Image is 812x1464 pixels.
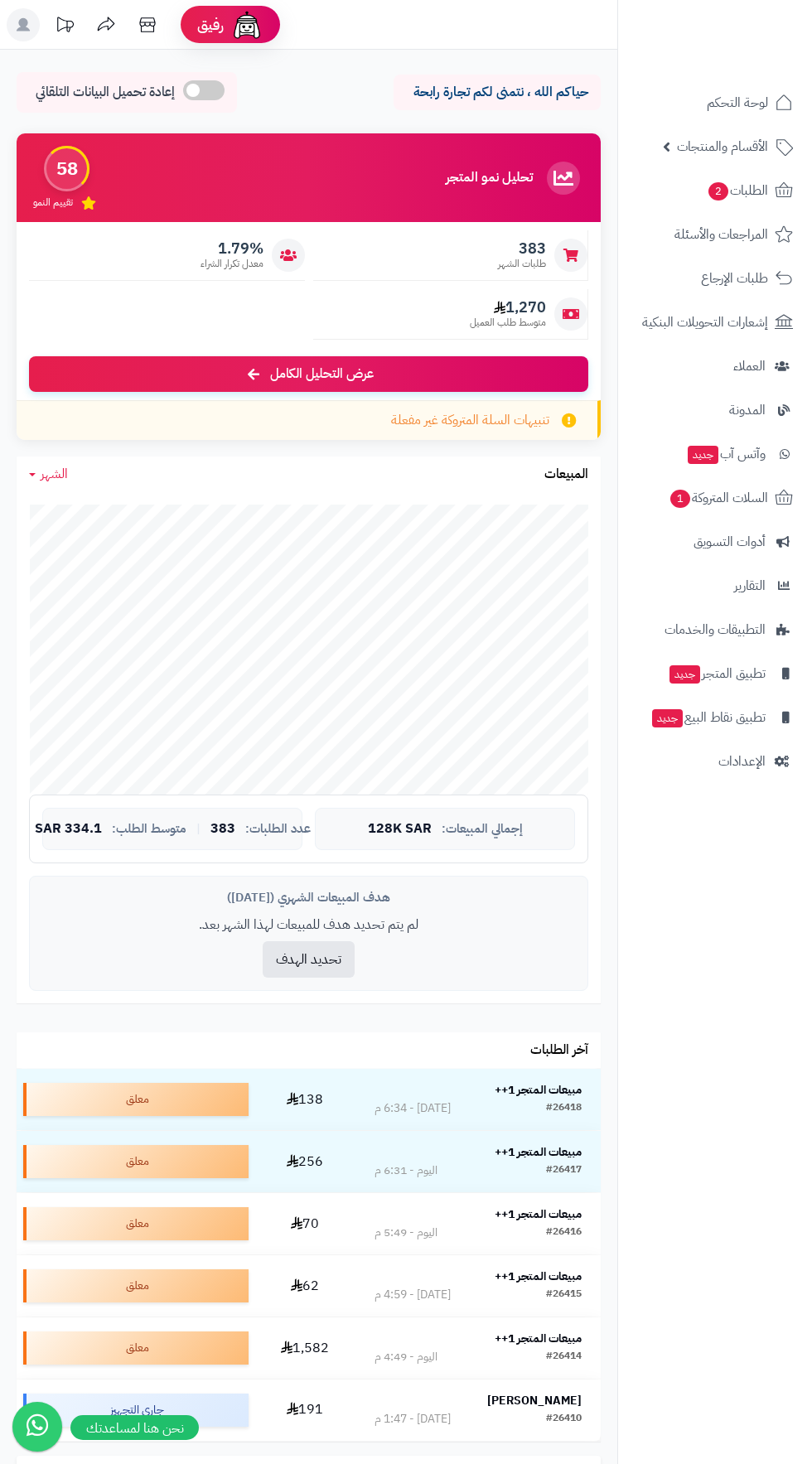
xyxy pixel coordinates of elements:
span: متوسط الطلب: [112,822,186,836]
span: 383 [210,822,235,837]
h3: آخر الطلبات [530,1043,588,1058]
td: 256 [255,1131,355,1192]
a: إشعارات التحويلات البنكية [628,302,802,342]
span: المراجعات والأسئلة [674,223,768,246]
span: لوحة التحكم [707,91,768,114]
span: جديد [652,709,683,727]
a: عرض التحليل الكامل [29,356,588,392]
a: لوحة التحكم [628,83,802,123]
h3: المبيعات [544,467,588,482]
span: العملاء [733,355,766,378]
span: وآتس آب [686,442,766,466]
div: [DATE] - 4:59 م [375,1287,451,1303]
span: إشعارات التحويلات البنكية [642,311,768,334]
span: الطلبات [707,179,768,202]
span: إعادة تحميل البيانات التلقائي [36,83,175,102]
strong: مبيعات المتجر 1++ [495,1330,582,1347]
div: #26416 [546,1225,582,1241]
span: معدل تكرار الشراء [201,257,263,271]
span: التقارير [734,574,766,597]
div: معلق [23,1207,249,1240]
td: 70 [255,1193,355,1254]
div: #26415 [546,1287,582,1303]
div: #26418 [546,1100,582,1117]
span: 1 [670,490,690,508]
span: عدد الطلبات: [245,822,311,836]
button: تحديد الهدف [263,941,355,978]
strong: مبيعات المتجر 1++ [495,1206,582,1223]
a: المراجعات والأسئلة [628,215,802,254]
a: التقارير [628,566,802,606]
td: 1,582 [255,1317,355,1379]
span: تنبيهات السلة المتروكة غير مفعلة [391,411,549,430]
span: طلبات الشهر [498,257,546,271]
div: جاري التجهيز [23,1394,249,1427]
div: هدف المبيعات الشهري ([DATE]) [42,889,575,906]
div: #26417 [546,1162,582,1179]
a: أدوات التسويق [628,522,802,562]
span: متوسط طلب العميل [470,316,546,330]
span: تطبيق المتجر [668,662,766,685]
span: | [196,823,201,835]
p: لم يتم تحديد هدف للمبيعات لهذا الشهر بعد. [42,916,575,935]
a: العملاء [628,346,802,386]
a: الشهر [29,465,68,484]
a: الإعدادات [628,742,802,781]
span: تطبيق نقاط البيع [650,706,766,729]
td: 138 [255,1069,355,1130]
span: 334.1 SAR [35,822,102,837]
div: معلق [23,1145,249,1178]
strong: مبيعات المتجر 1++ [495,1268,582,1285]
a: الطلبات2 [628,171,802,210]
span: أدوات التسويق [694,530,766,553]
a: التطبيقات والخدمات [628,610,802,650]
a: تحديثات المنصة [44,8,85,46]
span: رفيق [197,15,224,35]
a: وآتس آبجديد [628,434,802,474]
div: [DATE] - 1:47 م [375,1411,451,1428]
img: logo-2.png [699,46,796,81]
span: المدونة [729,399,766,422]
span: الإعدادات [718,750,766,773]
div: [DATE] - 6:34 م [375,1100,451,1117]
span: جديد [688,446,718,464]
a: السلات المتروكة1 [628,478,802,518]
a: طلبات الإرجاع [628,258,802,298]
a: المدونة [628,390,802,430]
span: إجمالي المبيعات: [442,822,523,836]
span: الأقسام والمنتجات [677,135,768,158]
img: ai-face.png [230,8,263,41]
a: تطبيق المتجرجديد [628,654,802,693]
span: 383 [498,239,546,258]
p: حياكم الله ، نتمنى لكم تجارة رابحة [406,83,588,102]
span: 128K SAR [368,822,432,837]
div: معلق [23,1331,249,1365]
span: جديد [669,665,700,684]
a: تطبيق نقاط البيعجديد [628,698,802,737]
span: التطبيقات والخدمات [665,618,766,641]
strong: [PERSON_NAME] [487,1392,582,1409]
div: اليوم - 4:49 م [375,1349,437,1365]
td: 62 [255,1255,355,1317]
div: اليوم - 6:31 م [375,1162,437,1179]
strong: مبيعات المتجر 1++ [495,1143,582,1161]
span: عرض التحليل الكامل [270,365,374,384]
div: اليوم - 5:49 م [375,1225,437,1241]
h3: تحليل نمو المتجر [446,171,533,186]
span: 1.79% [201,239,263,258]
span: طلبات الإرجاع [701,267,768,290]
strong: مبيعات المتجر 1++ [495,1081,582,1099]
div: معلق [23,1083,249,1116]
span: السلات المتروكة [669,486,768,510]
span: الشهر [41,464,68,484]
div: #26414 [546,1349,582,1365]
div: معلق [23,1269,249,1302]
span: 2 [708,182,728,201]
span: 1,270 [470,298,546,316]
span: تقييم النمو [33,196,73,210]
div: #26410 [546,1411,582,1428]
td: 191 [255,1379,355,1441]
